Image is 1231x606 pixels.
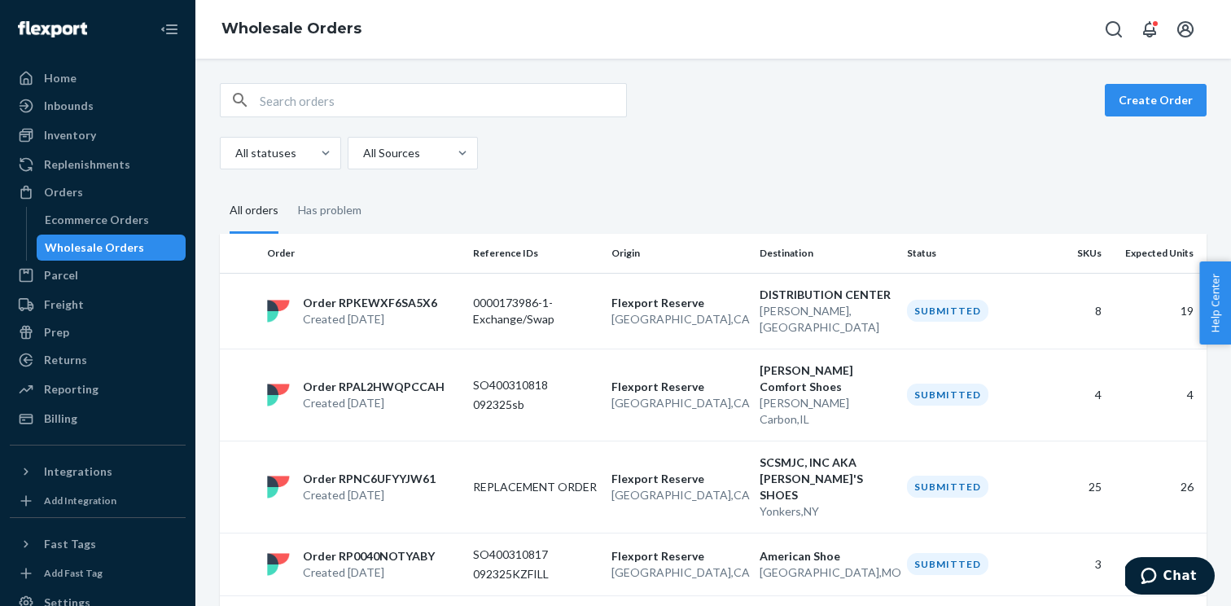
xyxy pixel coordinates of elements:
[1039,273,1108,349] td: 8
[10,122,186,148] a: Inventory
[10,491,186,511] a: Add Integration
[234,145,235,161] input: All statuses
[10,564,186,583] a: Add Fast Tag
[303,295,437,311] p: Order RPKEWXF6SA5X6
[473,479,598,495] p: REPLACEMENT ORDER
[44,381,99,397] div: Reporting
[1125,557,1215,598] iframe: Opens a widget where you can chat to one of our agents
[473,295,598,327] p: 0000173986-1-Exchange/Swap
[1108,234,1207,273] th: Expected Units
[611,487,747,503] p: [GEOGRAPHIC_DATA] , CA
[45,239,144,256] div: Wholesale Orders
[303,311,437,327] p: Created [DATE]
[44,184,83,200] div: Orders
[760,287,895,303] p: DISTRIBUTION CENTER
[303,379,445,395] p: Order RPAL2HWQPCCAH
[760,395,895,428] p: [PERSON_NAME] Carbon , IL
[44,411,77,427] div: Billing
[605,234,753,273] th: Origin
[1108,441,1207,533] td: 26
[907,553,988,575] div: Submitted
[760,303,895,336] p: [PERSON_NAME] , [GEOGRAPHIC_DATA]
[473,377,598,393] p: SO400310818
[10,347,186,373] a: Returns
[760,548,895,564] p: American Shoe
[303,564,435,581] p: Created [DATE]
[44,267,78,283] div: Parcel
[760,455,895,503] p: SCSMJC, INC AKA [PERSON_NAME]'S SHOES
[900,234,1039,273] th: Status
[760,503,895,520] p: Yonkers , NY
[1108,273,1207,349] td: 19
[1039,349,1108,441] td: 4
[10,406,186,432] a: Billing
[44,98,94,114] div: Inbounds
[303,487,436,503] p: Created [DATE]
[1169,13,1202,46] button: Open account menu
[760,362,895,395] p: [PERSON_NAME] Comfort Shoes
[611,295,747,311] p: Flexport Reserve
[44,156,130,173] div: Replenishments
[303,548,435,564] p: Order RP0040NOTYABY
[303,471,436,487] p: Order RPNC6UFYYJW61
[473,566,598,582] p: 092325KZFILL
[44,324,69,340] div: Prep
[208,6,375,53] ol: breadcrumbs
[44,70,77,86] div: Home
[44,296,84,313] div: Freight
[611,564,747,581] p: [GEOGRAPHIC_DATA] , CA
[753,234,901,273] th: Destination
[260,84,626,116] input: Search orders
[45,212,149,228] div: Ecommerce Orders
[473,397,598,413] p: 092325sb
[611,395,747,411] p: [GEOGRAPHIC_DATA] , CA
[267,476,290,498] img: flexport logo
[611,471,747,487] p: Flexport Reserve
[267,553,290,576] img: flexport logo
[44,536,96,552] div: Fast Tags
[1199,261,1231,345] button: Help Center
[10,93,186,119] a: Inbounds
[1108,533,1207,595] td: 4
[1105,84,1207,116] button: Create Order
[611,379,747,395] p: Flexport Reserve
[10,459,186,485] button: Integrations
[760,564,895,581] p: [GEOGRAPHIC_DATA] , MO
[1133,13,1166,46] button: Open notifications
[230,189,278,234] div: All orders
[44,127,96,143] div: Inventory
[473,547,598,563] p: SO400310817
[298,189,361,231] div: Has problem
[10,151,186,178] a: Replenishments
[1097,13,1130,46] button: Open Search Box
[10,531,186,557] button: Fast Tags
[1108,349,1207,441] td: 4
[10,179,186,205] a: Orders
[10,319,186,345] a: Prep
[303,395,445,411] p: Created [DATE]
[361,145,363,161] input: All Sources
[907,476,988,498] div: Submitted
[44,352,87,368] div: Returns
[44,463,112,480] div: Integrations
[10,376,186,402] a: Reporting
[1039,234,1108,273] th: SKUs
[1039,533,1108,595] td: 3
[267,300,290,323] img: flexport logo
[44,494,116,507] div: Add Integration
[907,384,988,406] div: Submitted
[44,566,103,580] div: Add Fast Tag
[37,235,186,261] a: Wholesale Orders
[10,65,186,91] a: Home
[261,234,467,273] th: Order
[37,207,186,233] a: Ecommerce Orders
[10,262,186,288] a: Parcel
[18,21,87,37] img: Flexport logo
[611,548,747,564] p: Flexport Reserve
[221,20,361,37] a: Wholesale Orders
[153,13,186,46] button: Close Navigation
[10,292,186,318] a: Freight
[1039,441,1108,533] td: 25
